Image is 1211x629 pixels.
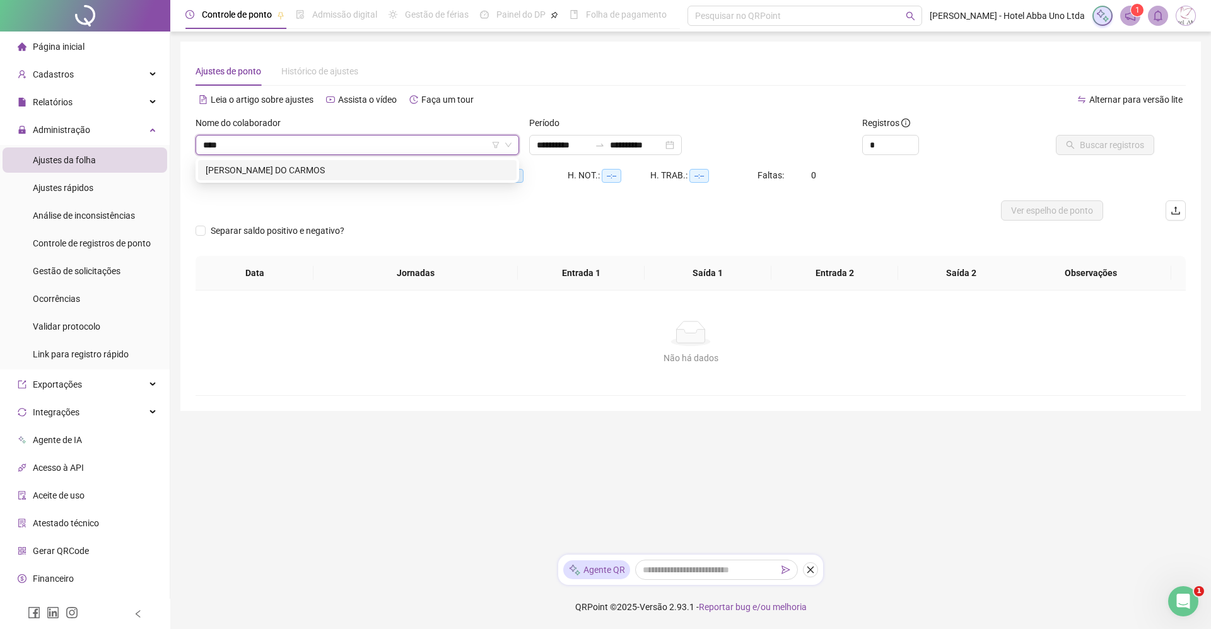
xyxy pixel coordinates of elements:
[199,95,208,104] span: file-text
[563,560,630,579] div: Agente QR
[18,70,26,79] span: user-add
[196,256,313,291] th: Data
[281,66,358,76] span: Histórico de ajustes
[505,141,512,149] span: down
[1001,200,1103,221] button: Ver espelho de ponto
[33,97,73,107] span: Relatórios
[18,463,26,472] span: api
[33,155,96,165] span: Ajustes da folha
[906,11,915,21] span: search
[18,380,26,389] span: export
[595,140,605,150] span: swap-right
[18,42,26,51] span: home
[645,256,771,291] th: Saída 1
[1089,95,1183,105] span: Alternar para versão lite
[211,351,1171,365] div: Não há dados
[586,9,667,20] span: Folha de pagamento
[421,95,474,105] span: Faça um tour
[33,294,80,304] span: Ocorrências
[930,9,1085,23] span: [PERSON_NAME] - Hotel Abba Uno Ltda
[1152,10,1164,21] span: bell
[650,168,758,183] div: H. TRAB.:
[1176,6,1195,25] img: 36294
[185,10,194,19] span: clock-circle
[898,256,1025,291] th: Saída 2
[689,169,709,183] span: --:--
[1135,6,1140,14] span: 1
[758,170,786,180] span: Faltas:
[529,116,568,130] label: Período
[492,141,500,149] span: filter
[568,563,581,577] img: sparkle-icon.fc2bf0ac1784a2077858766a79e2daf3.svg
[568,168,650,183] div: H. NOT.:
[33,125,90,135] span: Administração
[33,211,135,221] span: Análise de inconsistências
[47,606,59,619] span: linkedin
[198,160,517,180] div: DANIEL MAGNO DO CARMOS
[33,463,84,473] span: Acesso à API
[196,116,289,130] label: Nome do colaborador
[811,170,816,180] span: 0
[595,140,605,150] span: to
[33,574,74,584] span: Financeiro
[1125,10,1136,21] span: notification
[901,118,910,127] span: info-circle
[405,9,469,20] span: Gestão de férias
[33,238,151,248] span: Controle de registros de ponto
[486,168,568,183] div: HE 3:
[18,574,26,583] span: dollar
[206,163,509,177] div: [PERSON_NAME] DO CARMOS
[18,98,26,107] span: file
[1171,205,1181,216] span: upload
[1056,135,1154,155] button: Buscar registros
[338,95,397,105] span: Assista o vídeo
[18,491,26,500] span: audit
[33,518,99,528] span: Atestado técnico
[1194,586,1204,596] span: 1
[312,9,377,20] span: Admissão digital
[134,609,143,618] span: left
[206,224,349,238] span: Separar saldo positivo e negativo?
[1021,266,1161,280] span: Observações
[781,565,790,574] span: send
[18,519,26,528] span: solution
[277,11,284,19] span: pushpin
[1010,256,1171,291] th: Observações
[33,379,82,390] span: Exportações
[33,407,79,417] span: Integrações
[771,256,898,291] th: Entrada 2
[33,266,120,276] span: Gestão de solicitações
[202,9,272,20] span: Controle de ponto
[1077,95,1086,104] span: swap
[33,435,82,445] span: Agente de IA
[33,69,74,79] span: Cadastros
[28,606,40,619] span: facebook
[296,10,305,19] span: file-done
[480,10,489,19] span: dashboard
[313,256,518,291] th: Jornadas
[33,183,93,193] span: Ajustes rápidos
[33,490,85,500] span: Aceite de uso
[66,606,78,619] span: instagram
[602,169,621,183] span: --:--
[18,125,26,134] span: lock
[699,602,807,612] span: Reportar bug e/ou melhoria
[1131,4,1144,16] sup: 1
[18,408,26,417] span: sync
[570,10,578,19] span: book
[1096,9,1109,23] img: sparkle-icon.fc2bf0ac1784a2077858766a79e2daf3.svg
[196,66,261,76] span: Ajustes de ponto
[211,95,313,105] span: Leia o artigo sobre ajustes
[389,10,397,19] span: sun
[33,349,129,359] span: Link para registro rápido
[33,546,89,556] span: Gerar QRCode
[640,602,667,612] span: Versão
[33,42,85,52] span: Página inicial
[551,11,558,19] span: pushpin
[33,321,100,332] span: Validar protocolo
[496,9,546,20] span: Painel do DP
[862,116,910,130] span: Registros
[18,546,26,555] span: qrcode
[518,256,645,291] th: Entrada 1
[409,95,418,104] span: history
